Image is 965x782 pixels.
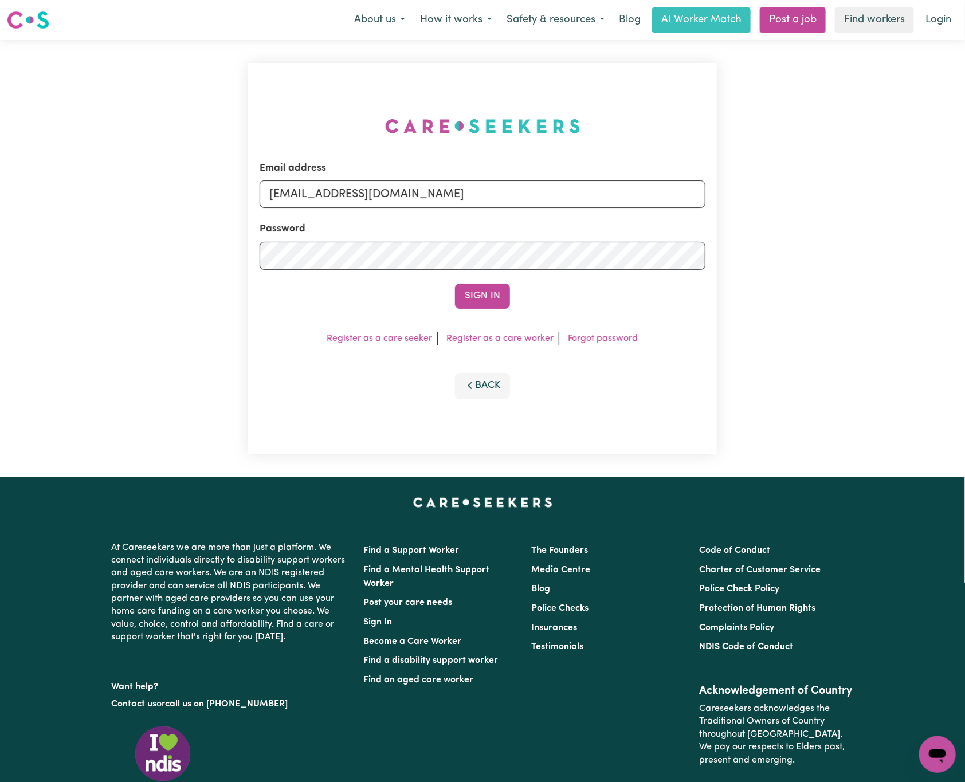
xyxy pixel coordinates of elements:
[7,7,49,33] a: Careseekers logo
[447,334,554,343] a: Register as a care worker
[260,161,326,176] label: Email address
[111,693,350,715] p: or
[531,546,588,555] a: The Founders
[919,7,958,33] a: Login
[835,7,914,33] a: Find workers
[612,7,648,33] a: Blog
[919,736,956,773] iframe: Button to launch messaging window
[760,7,826,33] a: Post a job
[568,334,638,343] a: Forgot password
[700,546,771,555] a: Code of Conduct
[363,656,498,665] a: Find a disability support worker
[455,373,510,398] button: Back
[455,284,510,309] button: Sign In
[413,498,552,507] a: Careseekers home page
[531,642,583,651] a: Testimonials
[531,584,550,594] a: Blog
[531,623,577,632] a: Insurances
[7,10,49,30] img: Careseekers logo
[531,565,590,575] a: Media Centre
[260,222,305,237] label: Password
[363,637,461,646] a: Become a Care Worker
[700,623,775,632] a: Complaints Policy
[165,700,288,709] a: call us on [PHONE_NUMBER]
[363,675,473,685] a: Find an aged care worker
[700,698,854,771] p: Careseekers acknowledges the Traditional Owners of Country throughout [GEOGRAPHIC_DATA]. We pay o...
[327,334,433,343] a: Register as a care seeker
[652,7,751,33] a: AI Worker Match
[700,584,780,594] a: Police Check Policy
[363,546,459,555] a: Find a Support Worker
[363,598,452,607] a: Post your care needs
[111,537,350,649] p: At Careseekers we are more than just a platform. We connect individuals directly to disability su...
[700,642,794,651] a: NDIS Code of Conduct
[413,8,499,32] button: How it works
[700,604,816,613] a: Protection of Human Rights
[347,8,413,32] button: About us
[111,700,156,709] a: Contact us
[260,180,705,208] input: Email address
[700,684,854,698] h2: Acknowledgement of Country
[363,618,392,627] a: Sign In
[499,8,612,32] button: Safety & resources
[700,565,821,575] a: Charter of Customer Service
[531,604,589,613] a: Police Checks
[363,565,489,588] a: Find a Mental Health Support Worker
[111,676,350,693] p: Want help?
